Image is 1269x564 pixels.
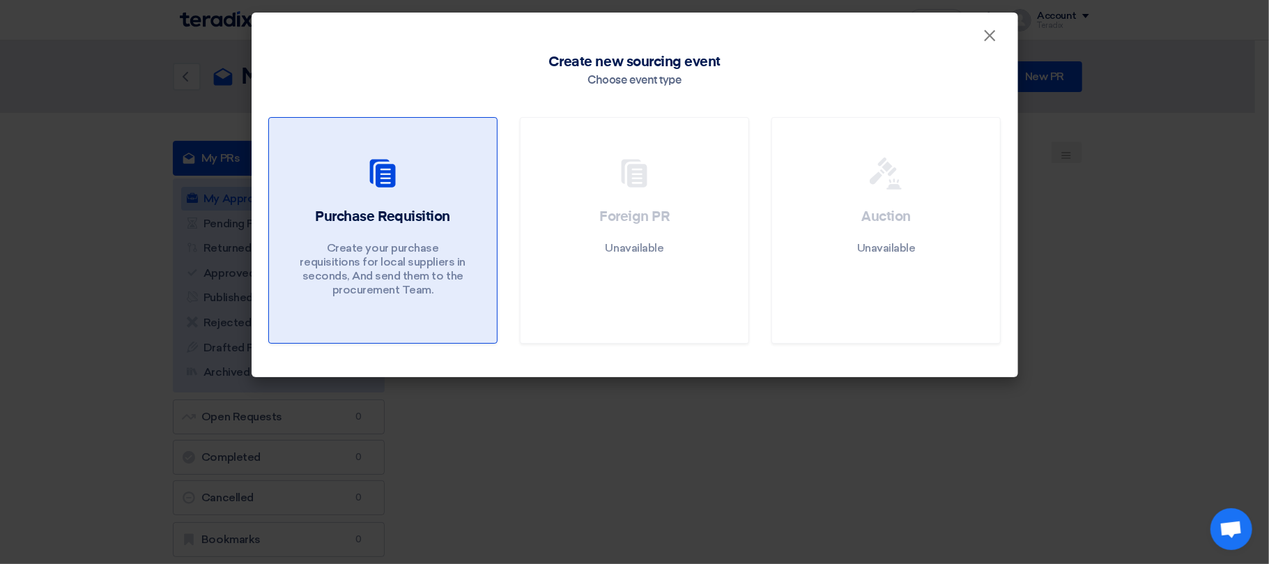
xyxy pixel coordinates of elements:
[983,25,997,53] span: ×
[606,241,664,255] p: Unavailable
[1210,508,1252,550] a: Open chat
[862,210,912,224] span: Auction
[315,207,449,227] h2: Purchase Requisition
[857,241,916,255] p: Unavailable
[588,73,682,89] div: Choose event type
[972,22,1008,50] button: Close
[268,117,498,344] a: Purchase Requisition Create your purchase requisitions for local suppliers in seconds, And send t...
[548,52,721,73] span: Create new sourcing event
[299,241,466,297] p: Create your purchase requisitions for local suppliers in seconds, And send them to the procuremen...
[599,210,669,224] span: Foreign PR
